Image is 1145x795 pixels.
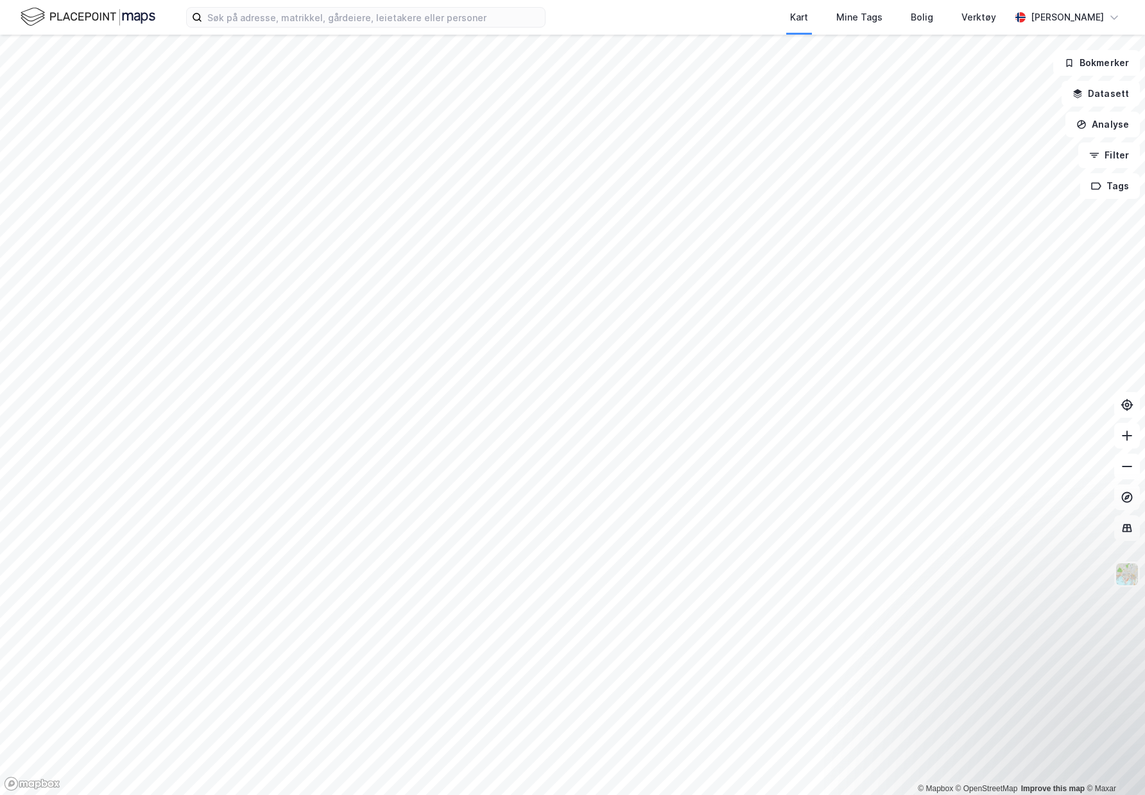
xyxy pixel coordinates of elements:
a: OpenStreetMap [956,784,1018,793]
div: Mine Tags [836,10,882,25]
button: Filter [1078,142,1140,168]
div: Bolig [911,10,933,25]
div: Kart [790,10,808,25]
input: Søk på adresse, matrikkel, gårdeiere, leietakere eller personer [202,8,545,27]
img: Z [1115,562,1139,586]
a: Mapbox homepage [4,776,60,791]
button: Bokmerker [1053,50,1140,76]
a: Mapbox [918,784,953,793]
img: logo.f888ab2527a4732fd821a326f86c7f29.svg [21,6,155,28]
a: Improve this map [1021,784,1085,793]
button: Analyse [1065,112,1140,137]
div: [PERSON_NAME] [1031,10,1104,25]
div: Verktøy [961,10,996,25]
button: Tags [1080,173,1140,199]
button: Datasett [1062,81,1140,107]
